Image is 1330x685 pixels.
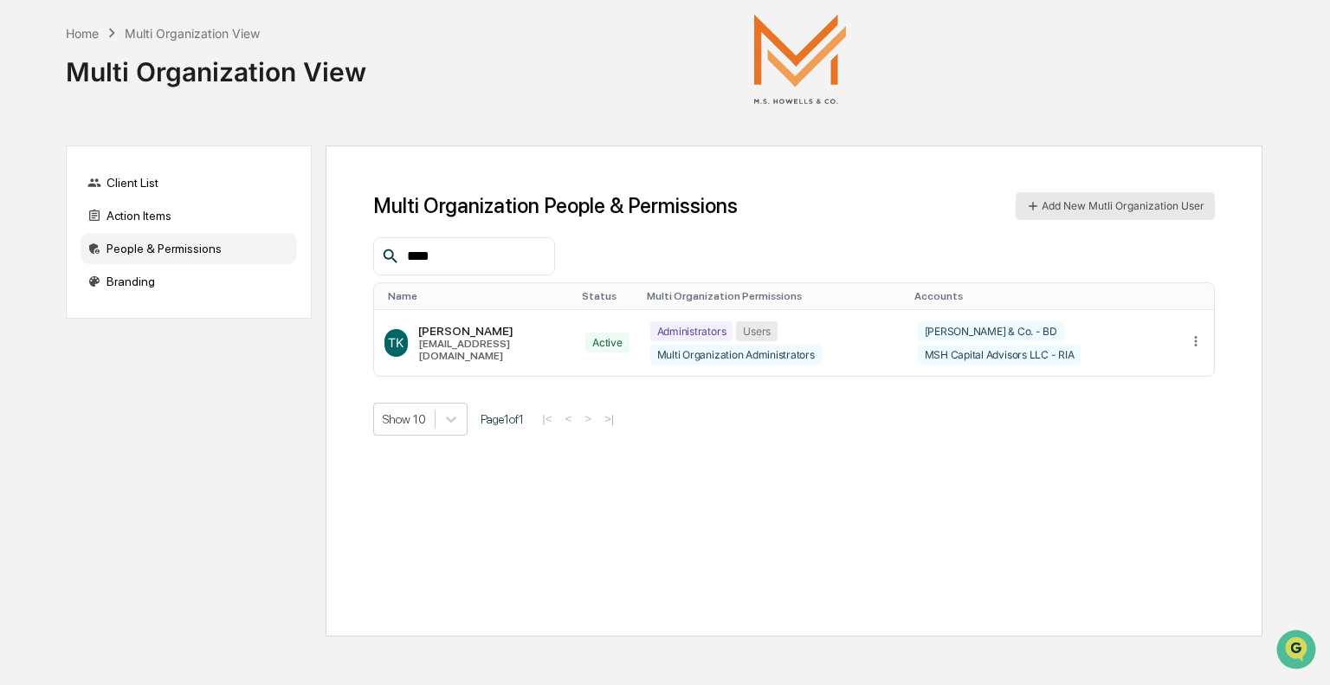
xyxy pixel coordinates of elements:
[582,290,633,302] div: Toggle SortBy
[599,411,619,426] button: >|
[81,266,297,297] div: Branding
[914,290,1171,302] div: Toggle SortBy
[119,211,222,242] a: 🗄️Attestations
[1016,192,1215,220] button: Add New Mutli Organization User
[17,220,31,234] div: 🖐️
[418,324,565,338] div: [PERSON_NAME]
[537,411,557,426] button: |<
[125,26,260,41] div: Multi Organization View
[172,294,210,307] span: Pylon
[650,345,822,365] div: Multi Organization Administrators
[650,321,733,341] div: Administrators
[559,411,577,426] button: <
[294,138,315,158] button: Start new chat
[1275,628,1321,675] iframe: Open customer support
[647,290,901,302] div: Toggle SortBy
[736,321,778,341] div: Users
[59,150,219,164] div: We're available if you need us!
[81,200,297,231] div: Action Items
[713,14,887,104] img: M.S. Howells & Co.
[388,290,568,302] div: Toggle SortBy
[918,345,1081,365] div: MSH Capital Advisors LLC - RIA
[143,218,215,236] span: Attestations
[66,42,366,87] div: Multi Organization View
[10,244,116,275] a: 🔎Data Lookup
[122,293,210,307] a: Powered byPylon
[126,220,139,234] div: 🗄️
[17,36,315,64] p: How can we help?
[35,218,112,236] span: Preclearance
[418,338,565,362] div: [EMAIL_ADDRESS][DOMAIN_NAME]
[585,333,629,352] div: Active
[17,132,48,164] img: 1746055101610-c473b297-6a78-478c-a979-82029cc54cd1
[66,26,99,41] div: Home
[59,132,284,150] div: Start new chat
[81,167,297,198] div: Client List
[35,251,109,268] span: Data Lookup
[579,411,597,426] button: >
[918,321,1064,341] div: [PERSON_NAME] & Co. - BD
[81,233,297,264] div: People & Permissions
[10,211,119,242] a: 🖐️Preclearance
[373,193,738,218] h1: Multi Organization People & Permissions
[388,335,404,350] span: TK
[481,412,524,426] span: Page 1 of 1
[17,253,31,267] div: 🔎
[1191,290,1208,302] div: Toggle SortBy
